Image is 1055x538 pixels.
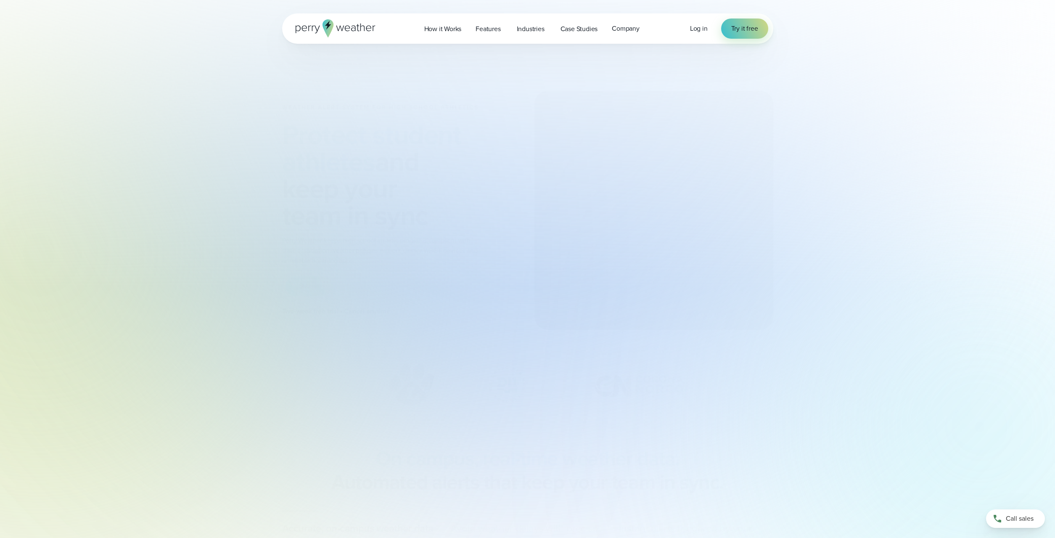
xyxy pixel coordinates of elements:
a: Case Studies [553,20,605,37]
span: Case Studies [561,24,598,34]
a: Try it free [721,19,768,39]
a: How it Works [417,20,469,37]
span: Features [476,24,500,34]
span: Company [612,24,640,34]
a: Call sales [986,509,1045,528]
span: Log in [690,24,708,33]
span: Call sales [1006,514,1034,524]
span: How it Works [424,24,462,34]
span: Industries [517,24,545,34]
a: Log in [690,24,708,34]
span: Try it free [731,24,758,34]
